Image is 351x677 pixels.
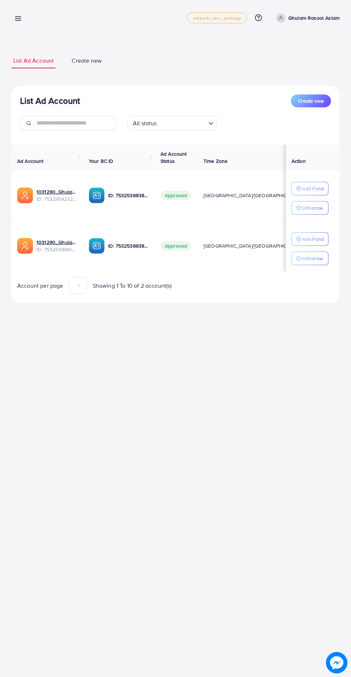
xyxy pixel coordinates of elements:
[128,116,217,130] div: Search for option
[302,184,324,193] p: Add Fund
[37,195,77,203] span: ID: 7532954232266326017
[203,157,227,165] span: Time Zone
[37,239,77,246] a: 1031290_Ghulam Rasool Aslam_1753805901568
[93,282,172,290] span: Showing 1 To 10 of 2 account(s)
[292,252,328,265] button: Withdraw
[17,238,33,254] img: ic-ads-acc.e4c84228.svg
[108,242,149,250] p: ID: 7532538838637019152
[292,232,328,246] button: Add Fund
[302,254,323,263] p: Withdraw
[89,157,114,165] span: Your BC ID
[37,188,77,203] div: <span class='underline'>1031290_Ghulam Rasool Aslam 2_1753902599199</span></br>7532954232266326017
[160,191,191,200] span: Approved
[72,57,102,65] span: Create new
[187,13,247,23] a: adreach_new_package
[193,16,241,20] span: adreach_new_package
[298,97,324,104] span: Create new
[288,14,340,22] p: Ghulam Rasool Aslam
[89,187,105,203] img: ic-ba-acc.ded83a64.svg
[273,13,340,23] a: Ghulam Rasool Aslam
[131,118,158,128] span: All status
[302,235,324,243] p: Add Fund
[291,94,331,107] button: Create new
[292,157,306,165] span: Action
[17,187,33,203] img: ic-ads-acc.e4c84228.svg
[292,182,328,195] button: Add Fund
[20,96,80,106] h3: List Ad Account
[203,192,303,199] span: [GEOGRAPHIC_DATA]/[GEOGRAPHIC_DATA]
[203,242,303,249] span: [GEOGRAPHIC_DATA]/[GEOGRAPHIC_DATA]
[89,238,105,254] img: ic-ba-acc.ded83a64.svg
[302,204,323,212] p: Withdraw
[160,241,191,250] span: Approved
[108,191,149,200] p: ID: 7532538838637019152
[292,201,328,215] button: Withdraw
[37,239,77,253] div: <span class='underline'>1031290_Ghulam Rasool Aslam_1753805901568</span></br>7532538961244635153
[17,157,44,165] span: Ad Account
[37,188,77,195] a: 1031290_Ghulam Rasool Aslam 2_1753902599199
[17,282,63,290] span: Account per page
[160,150,187,165] span: Ad Account Status
[13,57,54,65] span: List Ad Account
[326,652,347,673] img: image
[159,117,206,128] input: Search for option
[37,246,77,253] span: ID: 7532538961244635153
